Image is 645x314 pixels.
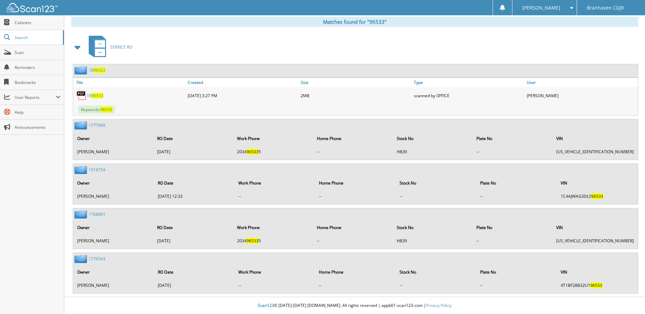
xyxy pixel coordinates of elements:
th: Owner [74,265,154,279]
a: User [525,78,638,87]
div: [DATE] 3:27 PM [186,89,299,102]
td: [PERSON_NAME] [74,235,153,246]
td: [US_VEHICLE_IDENTIFICATION_NUMBER] [553,146,637,157]
th: RO Date [154,221,233,234]
td: -- [477,280,557,291]
span: Scan123 [258,302,274,308]
span: 96533 [247,149,258,155]
th: Work Phone [235,176,315,190]
a: Type [412,78,525,87]
td: 1C4AJWAG3DL5 [557,191,637,202]
img: folder2.png [74,210,89,219]
a: 1896533 [87,93,103,99]
th: Owner [74,221,153,234]
img: scan123-logo-white.svg [7,3,58,12]
td: [DATE] [154,235,233,246]
td: H839 [393,146,473,157]
td: 2034 5 [234,146,313,157]
th: Owner [74,176,154,190]
th: RO Date [154,176,234,190]
th: Owner [74,132,153,145]
a: Size [299,78,412,87]
span: Announcements [15,124,61,130]
div: 2MB [299,89,412,102]
td: -- [313,146,393,157]
td: [PERSON_NAME] [74,191,154,202]
th: Home Phone [316,176,395,190]
th: Plate No [473,221,552,234]
span: Help [15,109,61,115]
img: folder2.png [74,66,89,74]
th: Stock No [393,221,473,234]
th: Stock No [396,176,476,190]
td: -- [396,191,476,202]
img: folder2.png [74,165,89,174]
th: Stock No [396,265,476,279]
a: 1768891 [89,211,105,217]
div: [PERSON_NAME] [525,89,638,102]
th: Home Phone [313,132,393,145]
span: Search [15,35,60,40]
div: © [DATE]-[DATE] [DOMAIN_NAME]. All rights reserved | appb01-scan123-com | [64,297,645,314]
td: 4T1BF28B32U1 [557,280,637,291]
span: 96533 [100,107,112,112]
td: -- [477,191,557,202]
span: User Reports [15,94,56,100]
span: Reminders [15,65,61,70]
th: Plate No [477,265,557,279]
td: [PERSON_NAME] [74,280,154,291]
th: RO Date [154,265,234,279]
span: 96533 [247,238,258,244]
span: 96533 [94,67,105,73]
a: File [73,78,186,87]
th: Plate No [473,132,552,145]
td: [DATE] [154,146,233,157]
a: 1918754 [89,167,105,173]
div: Matches found for "96533" [71,17,638,27]
a: 1776543 [89,256,105,262]
td: [DATE] 12:33 [154,191,234,202]
span: Cabinets [15,20,61,25]
td: -- [316,191,395,202]
td: -- [235,191,315,202]
div: scanned by OFFICE [412,89,525,102]
th: Work Phone [235,265,315,279]
img: folder2.png [74,255,89,263]
th: Work Phone [234,221,313,234]
span: Branhaven CDJR [587,6,624,10]
th: VIN [553,221,637,234]
th: Home Phone [313,221,393,234]
th: VIN [557,176,637,190]
span: Scan [15,50,61,55]
a: 1896533 [89,67,105,73]
td: 2034 5 [234,235,313,246]
img: PDF.png [77,90,87,101]
th: VIN [553,132,637,145]
td: [DATE] [154,280,234,291]
a: 1777069 [89,122,105,128]
td: [PERSON_NAME] [74,146,153,157]
th: Plate No [477,176,557,190]
th: VIN [557,265,637,279]
span: [PERSON_NAME] [522,6,560,10]
span: Bookmarks [15,80,61,85]
td: -- [396,280,476,291]
a: SERVICE RO [85,34,132,60]
span: 96533 [91,93,103,99]
span: 96533 [591,193,603,199]
th: Stock No [393,132,473,145]
img: folder2.png [74,121,89,129]
a: Privacy Policy [426,302,452,308]
td: -- [473,146,552,157]
span: 96533 [590,282,602,288]
td: -- [316,280,395,291]
th: Home Phone [316,265,395,279]
th: RO Date [154,132,233,145]
th: Work Phone [234,132,313,145]
td: -- [313,235,393,246]
span: Keywords: [78,106,115,114]
td: -- [235,280,315,291]
td: H839 [393,235,473,246]
td: [US_VEHICLE_IDENTIFICATION_NUMBER] [553,235,637,246]
span: SERVICE RO [110,44,132,50]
